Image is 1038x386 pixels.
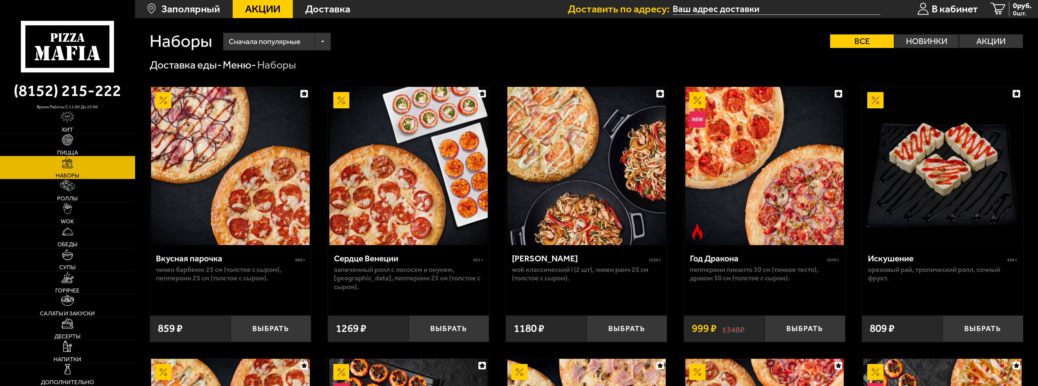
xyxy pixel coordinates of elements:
[862,87,1023,245] a: АкционныйИскушение
[333,364,350,380] img: Акционный
[690,265,839,282] p: Пепперони Пиканто 30 см (тонкое тесто), Дракон 30 см (толстое с сыром).
[685,87,844,245] img: Год Дракона
[943,315,1023,342] button: Выбрать
[41,379,94,385] span: Дополнительно
[568,4,673,14] span: Доставить по адресу:
[229,31,300,52] span: Сначала популярные
[673,3,880,15] input: Ваш адрес доставки
[333,92,350,108] img: Акционный
[151,87,309,245] img: Вкусная парочка
[334,265,483,291] p: Запеченный ролл с лососем и окунем, [GEOGRAPHIC_DATA], Пепперони 25 см (толстое с сыром).
[830,34,894,48] label: Все
[62,127,73,132] span: Хит
[867,92,884,108] img: Акционный
[867,364,884,380] img: Акционный
[57,241,77,247] span: Обеды
[161,4,220,14] span: Заполярный
[56,173,79,178] span: Наборы
[1007,257,1017,263] span: 498 г
[305,4,350,14] span: Доставка
[328,87,489,245] a: АкционныйСердце Венеции
[673,3,880,15] span: Мурманская область, Печенгский муниципальный округ, улица Крупской, 2А
[765,315,845,342] button: Выбрать
[722,323,745,334] s: 1348 ₽
[61,219,74,224] span: WOK
[868,253,1006,263] div: Искушение
[959,34,1023,48] label: Акции
[684,87,845,245] a: АкционныйНовинкаОстрое блюдоГод Дракона
[53,356,81,362] span: Напитки
[690,253,825,263] div: Год Дракона
[689,364,706,380] img: Акционный
[156,265,305,282] p: Чикен Барбекю 25 см (толстое с сыром), Пепперони 25 см (толстое с сыром).
[57,196,78,201] span: Роллы
[59,264,76,270] span: Супы
[150,87,311,245] a: АкционныйВкусная парочка
[514,323,544,334] span: 1180 ₽
[863,87,1022,245] img: Искушение
[473,257,483,263] span: 921 г
[870,323,894,334] span: 809 ₽
[868,265,1017,282] p: Ореховый рай, Тропический ролл, Сочный фрукт.
[692,323,716,334] span: 999 ₽
[257,58,296,72] div: Наборы
[506,87,667,245] a: Вилла Капри
[512,253,647,263] div: [PERSON_NAME]
[587,315,667,342] button: Выбрать
[155,92,172,108] img: Акционный
[245,4,280,14] span: Акции
[827,257,839,263] span: 1070 г
[334,253,472,263] div: Сердце Венеции
[336,323,366,334] span: 1269 ₽
[329,87,488,245] img: Сердце Венеции
[223,59,256,71] a: Меню-
[511,364,528,380] img: Акционный
[231,315,311,342] button: Выбрать
[1013,10,1032,16] span: 0 шт.
[689,92,706,108] img: Акционный
[156,253,294,263] div: Вкусная парочка
[689,224,706,240] img: Острое блюдо
[55,288,79,293] span: Горячее
[512,265,661,282] p: Wok классический L (2 шт), Чикен Ранч 25 см (толстое с сыром).
[932,4,978,14] span: В кабинет
[40,311,95,316] span: Салаты и закуски
[57,150,78,155] span: Пицца
[150,59,222,71] a: Доставка еды-
[295,257,305,263] span: 860 г
[1013,2,1032,9] span: 0 руб.
[894,34,958,48] label: Новинки
[54,333,80,339] span: Десерты
[507,87,666,245] img: Вилла Капри
[649,257,661,263] span: 1250 г
[150,33,212,50] h1: Наборы
[158,323,183,334] span: 859 ₽
[689,111,706,128] img: Новинка
[409,315,489,342] button: Выбрать
[155,364,172,380] img: Акционный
